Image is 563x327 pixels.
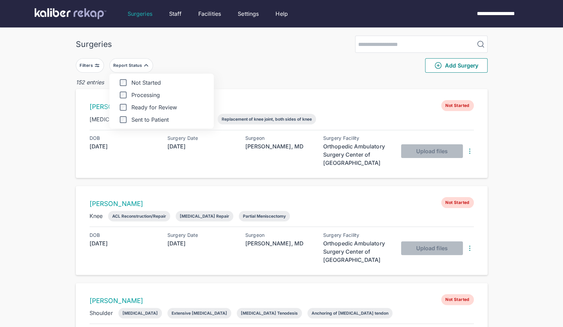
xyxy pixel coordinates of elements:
input: Sent to Patient [120,117,126,122]
img: filter-caret-up-grey.6fbe43cd.svg [143,63,149,68]
button: Add Surgery [425,58,488,73]
div: 152 entries [76,78,488,86]
div: Orthopedic Ambulatory Surgery Center of [GEOGRAPHIC_DATA] [323,142,392,167]
div: [MEDICAL_DATA] (thigh region) and knee joint [90,115,212,123]
div: [DATE] [90,239,158,247]
span: Not Started [441,100,473,111]
div: [DATE] [167,239,236,247]
div: [MEDICAL_DATA] [122,311,158,316]
div: [PERSON_NAME], MD [245,142,314,150]
div: Orthopedic Ambulatory Surgery Center of [GEOGRAPHIC_DATA] [323,239,392,264]
div: [MEDICAL_DATA] Repair [180,214,229,219]
div: Surgery Facility [323,135,392,141]
button: Filters [76,58,104,73]
div: DOB [90,135,158,141]
a: [PERSON_NAME] [90,297,143,305]
div: Shoulder [90,309,113,317]
label: Ready for Review [115,104,208,111]
button: Report Status [109,58,153,73]
img: PlusCircleGreen.5fd88d77.svg [434,61,442,70]
img: DotsThreeVertical.31cb0eda.svg [466,147,474,155]
div: Surgeon [245,232,314,238]
div: Surgery Facility [323,232,392,238]
span: Not Started [441,197,473,208]
div: Filters [80,63,94,68]
span: Upload files [416,148,447,155]
button: Upload files [401,144,463,158]
img: faders-horizontal-grey.d550dbda.svg [94,63,100,68]
input: Processing [120,92,126,98]
a: [PERSON_NAME] [90,103,143,111]
label: Sent to Patient [115,116,208,123]
input: Not Started [120,80,126,85]
div: ACL Reconstruction/Repair [112,214,166,219]
div: Surgeon [245,135,314,141]
div: Partial Meniscectomy [243,214,286,219]
a: Help [275,10,288,18]
div: Knee [90,212,103,220]
div: [MEDICAL_DATA] Tenodesis [241,311,298,316]
label: Not Started [115,79,208,86]
div: [DATE] [90,142,158,150]
button: Upload files [401,241,463,255]
div: Extensive [MEDICAL_DATA] [172,311,227,316]
img: MagnifyingGlass.1dc66aab.svg [477,40,485,48]
span: Add Surgery [434,61,478,70]
span: Not Started [441,294,473,305]
div: Surgeries [76,39,112,49]
div: Report Status [113,63,143,68]
input: Ready for Review [120,105,126,110]
div: DOB [90,232,158,238]
div: Replacement of knee joint, both sides of knee [222,117,312,122]
div: Anchoring of [MEDICAL_DATA] tendon [312,311,388,316]
a: Surgeries [128,10,152,18]
a: Settings [238,10,259,18]
div: Surgery Date [167,135,236,141]
label: Processing [115,92,208,98]
div: Surgery Date [167,232,236,238]
a: Facilities [198,10,221,18]
div: [DATE] [167,142,236,150]
img: DotsThreeVertical.31cb0eda.svg [466,244,474,252]
span: Upload files [416,245,447,252]
a: [PERSON_NAME] [90,200,143,208]
img: kaliber labs logo [35,8,106,19]
a: Staff [169,10,181,18]
div: [PERSON_NAME], MD [245,239,314,247]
